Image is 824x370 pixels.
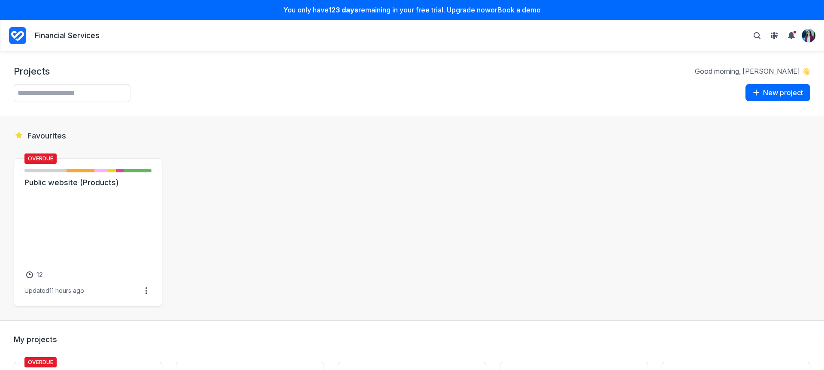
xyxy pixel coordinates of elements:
div: Updated 11 hours ago [24,287,84,295]
span: Overdue [24,153,57,164]
button: New project [745,84,810,101]
p: You only have remaining in your free trial. Upgrade now or Book a demo [5,5,819,15]
a: New project [745,84,810,102]
a: 12 [24,270,45,280]
h1: Projects [14,65,50,77]
a: Project Dashboard [9,25,26,46]
button: Toggle search bar [750,29,764,42]
p: Good morning, [PERSON_NAME] 👋 [695,66,810,76]
span: Overdue [24,357,57,367]
img: Your avatar [802,29,815,42]
p: Financial Services [35,30,100,41]
summary: View profile menu [802,29,815,42]
a: Public website (Products) [24,177,151,188]
summary: View Notifications [785,29,802,42]
strong: 123 days [329,6,358,14]
h2: Favourites [14,130,810,141]
h2: My projects [14,334,810,345]
button: View People & Groups [767,29,781,42]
